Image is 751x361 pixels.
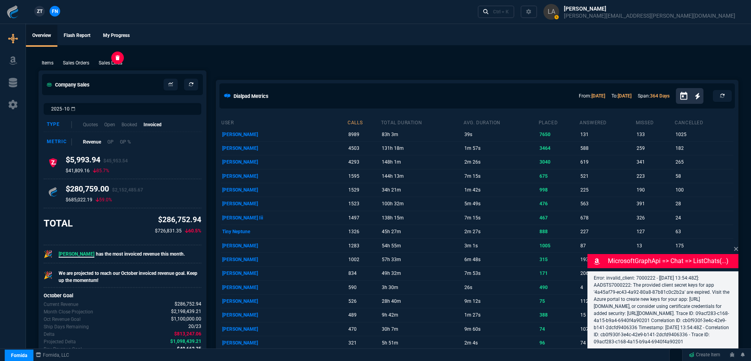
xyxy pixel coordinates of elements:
[580,157,634,168] p: 619
[168,300,202,308] p: spec.value
[463,116,538,127] th: avg. duration
[464,129,537,140] p: 39s
[579,116,635,127] th: answered
[539,296,578,307] p: 75
[44,331,55,338] p: The difference between the current month's Revenue and the goal.
[539,171,578,182] p: 675
[44,323,89,330] p: Out of 23 ship days in Oct - there are 20 remaining.
[464,157,537,168] p: 2m 26s
[348,240,379,251] p: 1283
[66,184,143,197] h4: $280,759.00
[539,337,578,348] p: 96
[381,116,463,127] th: total duration
[638,92,670,99] p: Span:
[464,254,537,265] p: 6m 48s
[382,212,462,223] p: 138h 15m
[464,337,537,348] p: 2m 4s
[348,324,379,335] p: 470
[382,143,462,154] p: 131h 18m
[676,157,732,168] p: 265
[594,274,732,345] p: Error: invalid_client: 7000222 - [[DATE] 13:54:48Z]: AADSTS7000222: The provided client secret ke...
[538,116,580,127] th: placed
[348,296,379,307] p: 526
[47,138,72,146] div: Metric
[382,171,462,182] p: 144h 13m
[464,212,537,223] p: 7m 15s
[539,309,578,320] p: 388
[44,293,201,299] h6: October Goal
[635,116,674,127] th: missed
[464,143,537,154] p: 1m 57s
[580,282,634,293] p: 4
[222,268,346,279] p: [PERSON_NAME]
[348,226,379,237] p: 1326
[348,309,379,320] p: 489
[464,282,537,293] p: 26s
[44,270,52,281] p: 🎉
[464,309,537,320] p: 1m 27s
[676,212,732,223] p: 24
[144,121,162,128] p: Invoiced
[222,129,346,140] p: [PERSON_NAME]
[83,121,98,128] p: Quotes
[185,227,201,234] p: 60.5%
[175,300,201,308] span: Revenue for Oct.
[580,212,634,223] p: 678
[580,254,634,265] p: 193
[539,324,578,335] p: 74
[52,8,58,15] span: FN
[539,254,578,265] p: 315
[348,268,379,279] p: 834
[44,316,81,323] p: Company Revenue Goal for Oct.
[47,81,90,88] h5: Company Sales
[66,197,92,203] p: $685,022.19
[539,143,578,154] p: 3464
[104,121,115,128] p: Open
[637,157,673,168] p: 341
[222,212,346,223] p: [PERSON_NAME] Iii
[539,240,578,251] p: 1005
[57,25,97,47] a: Flash Report
[580,268,634,279] p: 206
[637,226,673,237] p: 127
[348,254,379,265] p: 1002
[382,184,462,195] p: 34h 21m
[234,92,269,100] h5: Dialpad Metrics
[59,270,201,284] p: We are projected to reach our October invoiced revenue goal. Keep up the momentum!
[686,349,723,361] a: Create Item
[171,315,201,323] span: Company Revenue Goal for Oct.
[44,249,52,260] p: 🎉
[222,157,346,168] p: [PERSON_NAME]
[181,323,202,330] p: spec.value
[382,226,462,237] p: 45h 27m
[222,309,346,320] p: [PERSON_NAME]
[44,338,76,345] p: The difference between the current month's Revenue goal and projected month-end.
[464,171,537,182] p: 7m 15s
[26,25,57,47] a: Overview
[464,184,537,195] p: 1m 42s
[580,143,634,154] p: 588
[382,129,462,140] p: 83h 3m
[66,168,90,174] p: $41,809.16
[637,143,673,154] p: 259
[674,116,733,127] th: cancelled
[676,240,732,251] p: 175
[676,143,732,154] p: 182
[222,226,346,237] p: Tiny Neptune
[580,324,634,335] p: 107
[539,282,578,293] p: 490
[382,282,462,293] p: 3h 30m
[33,352,72,359] a: msbcCompanyName
[164,308,202,315] p: spec.value
[539,198,578,209] p: 476
[348,171,379,182] p: 1595
[347,116,381,127] th: calls
[348,212,379,223] p: 1497
[103,158,128,164] span: $45,953.54
[650,93,670,99] a: 364 Days
[580,184,634,195] p: 225
[44,301,78,308] p: Revenue for Oct.
[222,254,346,265] p: [PERSON_NAME]
[464,296,537,307] p: 9m 12s
[580,296,634,307] p: 112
